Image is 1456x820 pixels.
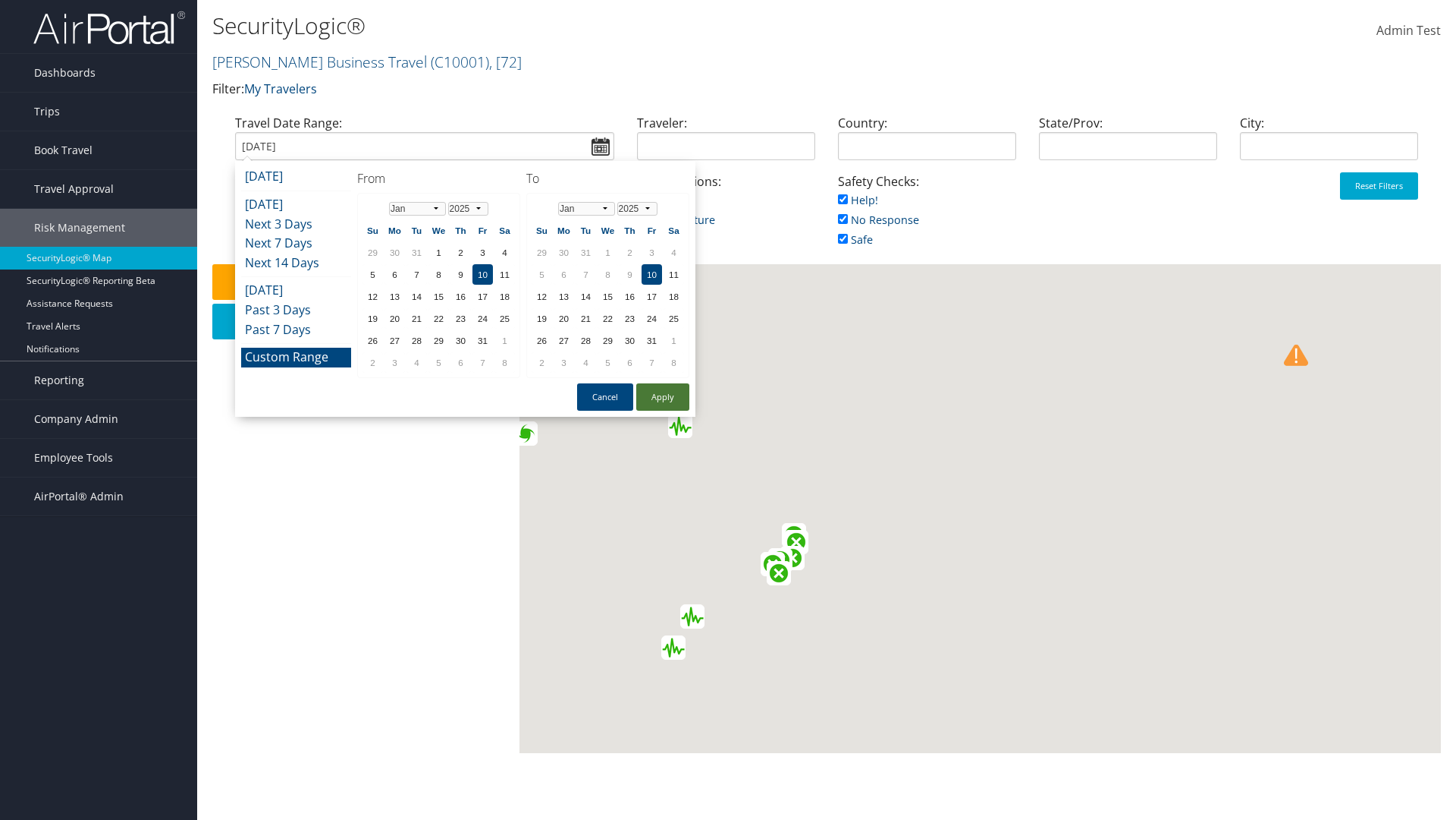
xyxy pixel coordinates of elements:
span: Dashboards [34,54,96,92]
span: AirPortal® Admin [34,478,124,516]
td: 10 [472,264,493,285]
div: Green earthquake alert (Magnitude 4.6M, Depth:81.2km) in Dominican Republic 01/09/2025 09:27 UTC,... [668,414,692,438]
td: 24 [642,308,662,329]
li: Past 3 Days [241,301,351,320]
div: Trip Locations: [626,172,827,244]
a: Safe [838,232,873,247]
th: Tu [406,220,427,241]
td: 3 [642,242,662,263]
td: 1 [428,242,449,263]
img: airportal-logo.png [33,10,185,46]
td: 7 [576,264,596,285]
h4: To [526,170,689,187]
div: State/Prov: [1028,114,1228,172]
td: 5 [598,352,618,373]
td: 3 [472,242,493,263]
span: Trips [34,93,60,131]
td: 31 [472,330,493,351]
td: 30 [450,330,471,351]
div: Traveler: [626,114,827,172]
div: Travel Date Range: [224,114,626,172]
td: 17 [472,286,493,307]
td: 3 [384,352,405,373]
td: 13 [384,286,405,307]
div: Air/Hotel/Rail: [224,172,425,231]
div: Green earthquake alert (Magnitude 4.8M, Depth:166.608km) in Argentina 01/09/2025 07:38 UTC, 10 th... [680,604,704,629]
h1: SecurityLogic® [212,10,1031,42]
td: 4 [406,352,427,373]
td: 9 [450,264,471,285]
li: Next 3 Days [241,215,351,235]
th: Fr [472,220,493,241]
td: 29 [428,330,449,351]
button: Cancel [577,383,633,411]
th: We [598,220,618,241]
a: [PERSON_NAME] Business Travel [212,52,522,72]
th: Th [450,220,471,241]
td: 10 [642,264,662,285]
td: 3 [554,352,574,373]
span: ( C10001 ) [431,52,489,72]
button: Reset Filters [1340,172,1418,200]
a: Admin Test [1376,8,1441,55]
div: Green forest fire alert in Brazil [761,552,785,576]
td: 4 [576,352,596,373]
td: 1 [494,330,515,351]
th: Sa [664,220,684,241]
div: 0 Travelers [212,345,519,374]
td: 20 [554,308,574,329]
td: 15 [428,286,449,307]
td: 2 [532,352,552,373]
td: 7 [406,264,427,285]
button: Safety Check [212,264,512,300]
span: Travel Approval [34,170,114,208]
td: 15 [598,286,618,307]
th: Mo [554,220,574,241]
td: 26 [362,330,383,351]
div: Green forest fire alert in Brazil [784,530,808,554]
th: Su [362,220,383,241]
td: 16 [450,286,471,307]
li: Next 14 Days [241,254,351,273]
div: Safety Checks: [827,172,1028,264]
td: 30 [620,330,640,351]
td: 26 [532,330,552,351]
td: 5 [428,352,449,373]
td: 31 [642,330,662,351]
li: [DATE] [241,167,351,187]
td: 12 [532,286,552,307]
td: 7 [642,352,662,373]
td: 29 [598,330,618,351]
td: 25 [664,308,684,329]
td: 30 [384,242,405,263]
span: Admin Test [1376,22,1441,39]
th: Sa [494,220,515,241]
span: , [ 72 ] [489,52,522,72]
td: 25 [494,308,515,329]
th: Th [620,220,640,241]
td: 2 [362,352,383,373]
td: 19 [362,308,383,329]
td: 6 [384,264,405,285]
th: Tu [576,220,596,241]
td: 27 [384,330,405,351]
td: 14 [576,286,596,307]
td: 16 [620,286,640,307]
h4: From [357,170,520,187]
span: Risk Management [34,209,125,247]
a: Help! [838,193,878,207]
td: 6 [620,352,640,373]
div: Green forest fire alert in Brazil [780,546,805,570]
td: 6 [554,264,574,285]
td: 19 [532,308,552,329]
td: 22 [598,308,618,329]
td: 7 [472,352,493,373]
td: 17 [642,286,662,307]
td: 1 [598,242,618,263]
div: Green earthquake alert (Magnitude 4.6M, Depth:61.209km) in Chile 01/09/2025 13:48 UTC, 810 thousa... [661,635,686,660]
th: Mo [384,220,405,241]
td: 23 [450,308,471,329]
td: 21 [576,308,596,329]
td: 29 [532,242,552,263]
button: Download Report [212,304,512,339]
